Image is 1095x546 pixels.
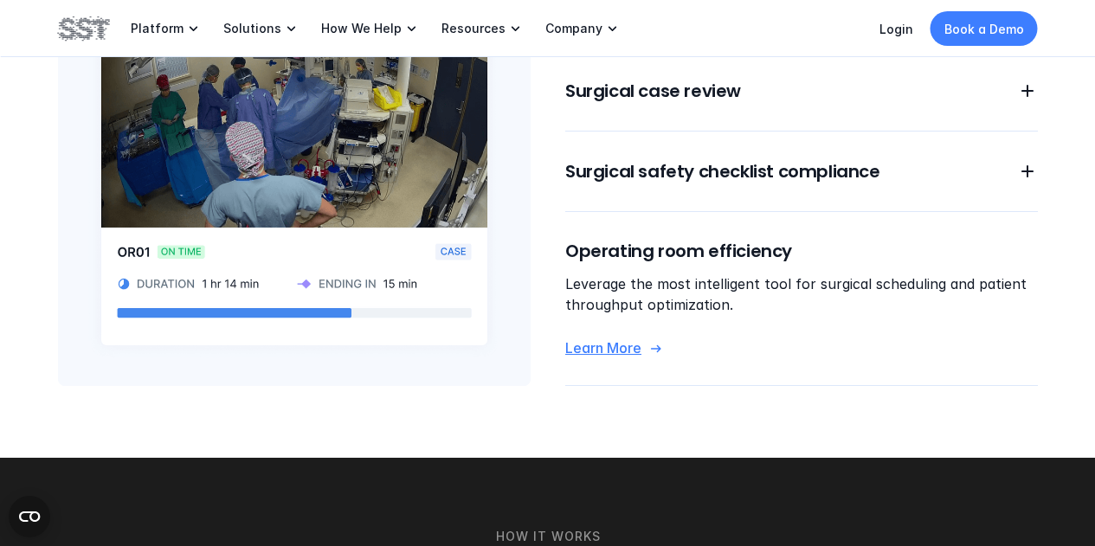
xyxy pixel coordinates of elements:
p: Book a Demo [944,20,1024,38]
button: Open CMP widget [9,496,50,537]
p: Learn More [565,339,641,357]
p: Resources [441,21,506,36]
p: Leverage the most intelligent tool for surgical scheduling and patient throughput optimization. [565,273,1038,315]
a: Book a Demo [931,11,1038,46]
a: Learn More [565,339,1038,357]
h6: Operating room efficiency [565,239,1038,263]
h6: Surgical safety checklist compliance [565,159,996,183]
img: SST logo [58,14,110,43]
p: Company [545,21,602,36]
p: How We Help [321,21,402,36]
a: Login [879,22,913,36]
h6: Surgical case review [565,79,996,103]
p: Solutions [223,21,281,36]
p: HOW IT WORKS [495,527,600,546]
p: Platform [131,21,184,36]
